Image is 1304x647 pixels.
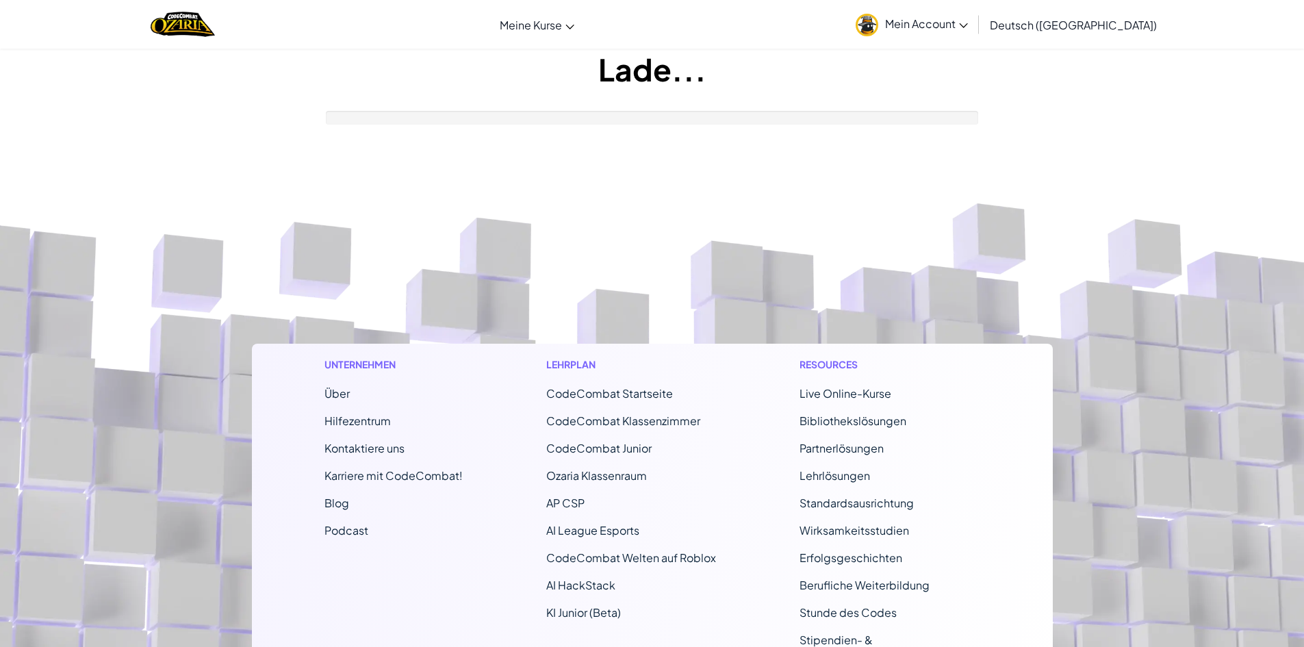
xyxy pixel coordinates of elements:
[800,441,884,455] a: Partnerlösungen
[324,414,391,428] a: Hilfezentrum
[546,578,615,592] a: AI HackStack
[546,523,639,537] a: AI League Esports
[324,357,463,372] h1: Unternehmen
[856,14,878,36] img: avatar
[324,523,368,537] a: Podcast
[800,357,980,372] h1: Resources
[546,496,585,510] a: AP CSP
[800,496,914,510] a: Standardsausrichtung
[800,523,909,537] a: Wirksamkeitsstudien
[849,3,975,46] a: Mein Account
[546,550,716,565] a: CodeCombat Welten auf Roblox
[151,10,214,38] a: Ozaria by CodeCombat logo
[800,414,906,428] a: Bibliothekslösungen
[493,6,581,43] a: Meine Kurse
[800,386,891,401] a: Live Online-Kurse
[324,496,349,510] a: Blog
[546,414,700,428] a: CodeCombat Klassenzimmer
[546,357,716,372] h1: Lehrplan
[885,16,968,31] span: Mein Account
[546,605,621,620] a: KI Junior (Beta)
[546,386,673,401] span: CodeCombat Startseite
[800,550,902,565] a: Erfolgsgeschichten
[800,605,897,620] a: Stunde des Codes
[324,441,405,455] span: Kontaktiere uns
[800,468,870,483] a: Lehrlösungen
[990,18,1157,32] span: Deutsch ([GEOGRAPHIC_DATA])
[983,6,1164,43] a: Deutsch ([GEOGRAPHIC_DATA])
[500,18,562,32] span: Meine Kurse
[546,441,652,455] a: CodeCombat Junior
[324,468,463,483] a: Karriere mit CodeCombat!
[151,10,214,38] img: Home
[324,386,350,401] a: Über
[800,578,930,592] a: Berufliche Weiterbildung
[546,468,647,483] a: Ozaria Klassenraum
